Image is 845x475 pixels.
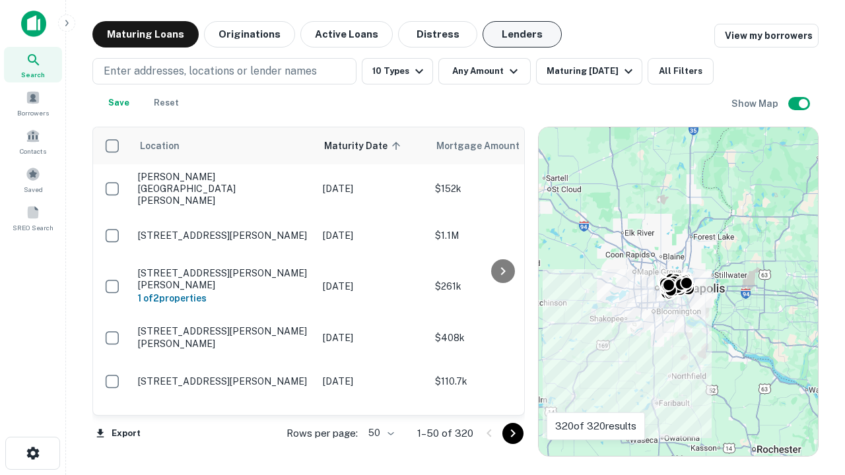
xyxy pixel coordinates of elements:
[98,90,140,116] button: Save your search to get updates of matches that match your search criteria.
[4,200,62,236] a: SREO Search
[145,90,187,116] button: Reset
[436,138,537,154] span: Mortgage Amount
[363,424,396,443] div: 50
[398,21,477,47] button: Distress
[138,230,310,241] p: [STREET_ADDRESS][PERSON_NAME]
[438,58,531,84] button: Any Amount
[287,426,358,441] p: Rows per page:
[417,426,473,441] p: 1–50 of 320
[731,96,780,111] h6: Show Map
[138,325,310,349] p: [STREET_ADDRESS][PERSON_NAME][PERSON_NAME]
[4,47,62,82] a: Search
[138,375,310,387] p: [STREET_ADDRESS][PERSON_NAME]
[324,138,405,154] span: Maturity Date
[139,138,180,154] span: Location
[204,21,295,47] button: Originations
[435,374,567,389] p: $110.7k
[362,58,433,84] button: 10 Types
[316,127,428,164] th: Maturity Date
[4,85,62,121] a: Borrowers
[21,69,45,80] span: Search
[138,267,310,291] p: [STREET_ADDRESS][PERSON_NAME][PERSON_NAME]
[4,162,62,197] a: Saved
[13,222,53,233] span: SREO Search
[104,63,317,79] p: Enter addresses, locations or lender names
[323,181,422,196] p: [DATE]
[323,331,422,345] p: [DATE]
[24,184,43,195] span: Saved
[648,58,714,84] button: All Filters
[138,171,310,207] p: [PERSON_NAME] [GEOGRAPHIC_DATA][PERSON_NAME]
[483,21,562,47] button: Lenders
[714,24,819,47] a: View my borrowers
[435,181,567,196] p: $152k
[435,228,567,243] p: $1.1M
[138,413,310,437] p: [STREET_ADDRESS][PERSON_NAME][PERSON_NAME]
[138,291,310,305] h6: 1 of 2 properties
[92,424,144,443] button: Export
[92,58,356,84] button: Enter addresses, locations or lender names
[92,21,199,47] button: Maturing Loans
[539,127,818,456] div: 0 0
[435,331,567,345] p: $408k
[502,423,524,444] button: Go to next page
[547,63,636,79] div: Maturing [DATE]
[323,228,422,243] p: [DATE]
[323,279,422,294] p: [DATE]
[21,11,46,37] img: capitalize-icon.png
[435,279,567,294] p: $261k
[323,374,422,389] p: [DATE]
[4,123,62,159] a: Contacts
[17,108,49,118] span: Borrowers
[555,418,636,434] p: 320 of 320 results
[300,21,393,47] button: Active Loans
[428,127,574,164] th: Mortgage Amount
[20,146,46,156] span: Contacts
[131,127,316,164] th: Location
[779,369,845,433] iframe: Chat Widget
[536,58,642,84] button: Maturing [DATE]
